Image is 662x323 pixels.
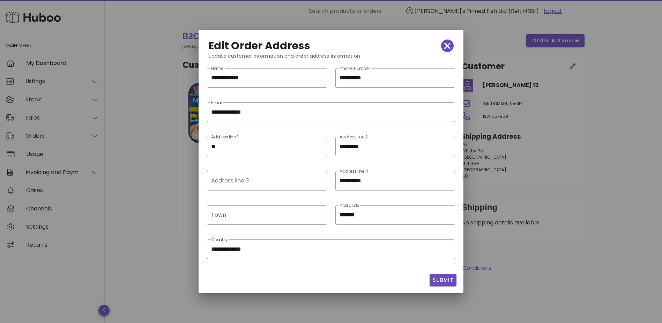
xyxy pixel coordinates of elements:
[430,274,456,286] button: Submit
[211,135,238,140] label: Address line 1
[340,135,368,140] label: Address line 2
[208,40,311,51] h2: Edit Order Address
[211,237,228,243] label: Country
[340,169,369,174] label: Address line 4
[340,66,371,71] label: Phone Number
[211,100,222,106] label: Email
[432,277,454,284] span: Submit
[340,203,359,208] label: Postcode
[211,66,223,71] label: Name
[203,52,459,65] div: Update customer information and order address information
